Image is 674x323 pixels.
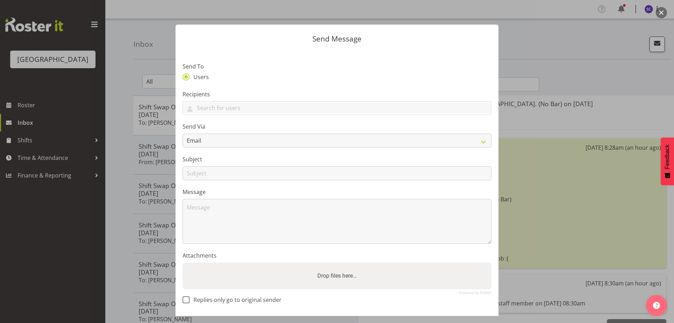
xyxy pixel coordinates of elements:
span: Users [190,73,209,80]
input: Subject [183,166,491,180]
label: Message [183,188,491,196]
p: Send Message [183,35,491,43]
label: Drop files here... [315,269,360,283]
span: Feedback [664,144,670,169]
a: Powered by PQINA [459,291,491,295]
label: Send To [183,62,491,71]
label: Recipients [183,90,491,98]
label: Attachments [183,251,491,260]
label: Send Via [183,122,491,131]
img: help-xxl-2.png [653,302,660,309]
button: Feedback - Show survey [661,137,674,185]
label: Subject [183,155,491,163]
input: Search for users [183,103,491,114]
span: Replies only go to original sender [190,296,282,303]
